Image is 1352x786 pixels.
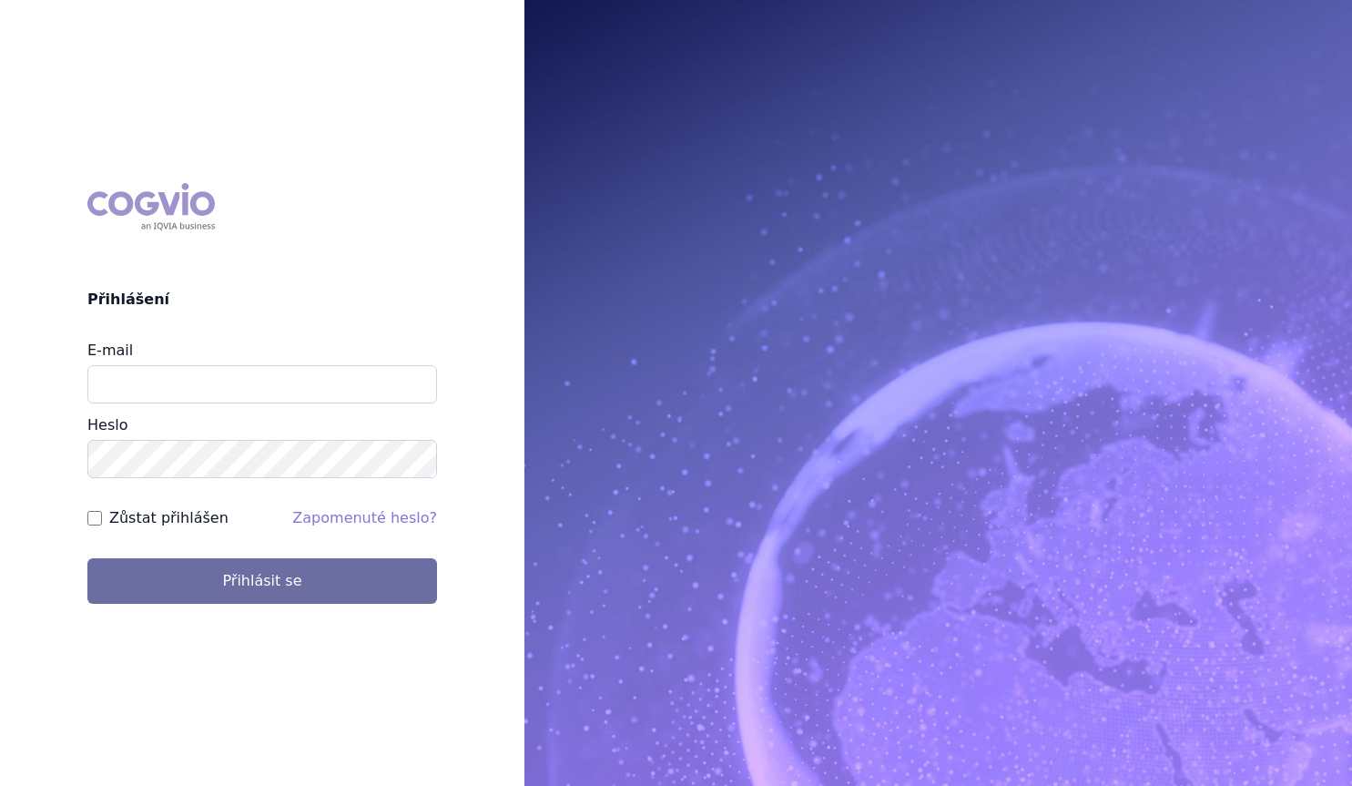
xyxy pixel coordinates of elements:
[292,509,437,526] a: Zapomenuté heslo?
[109,507,229,529] label: Zůstat přihlášen
[87,342,133,359] label: E-mail
[87,416,127,434] label: Heslo
[87,183,215,230] div: COGVIO
[87,289,437,311] h2: Přihlášení
[87,558,437,604] button: Přihlásit se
